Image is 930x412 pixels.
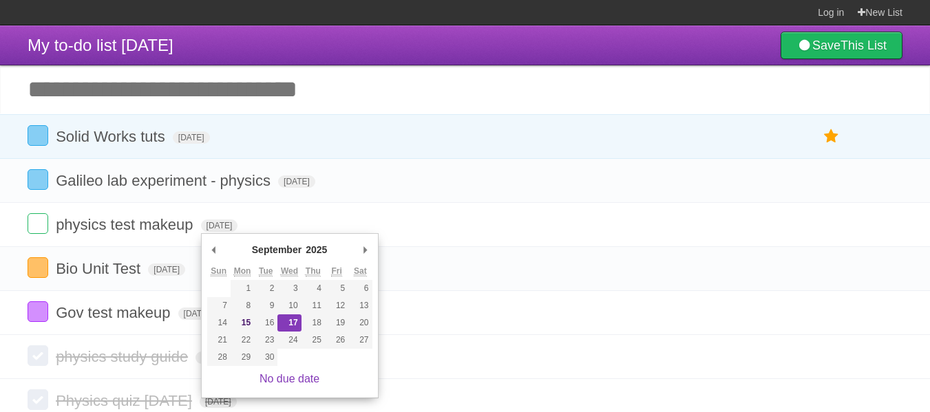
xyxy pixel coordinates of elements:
button: 16 [254,314,277,332]
label: Done [28,389,48,410]
button: 4 [302,280,325,297]
abbr: Tuesday [259,266,273,277]
button: 27 [348,332,372,349]
label: Star task [818,125,845,148]
span: [DATE] [148,263,185,276]
button: 17 [277,314,301,332]
label: Done [28,301,48,322]
abbr: Wednesday [281,266,298,277]
abbr: Saturday [354,266,367,277]
b: This List [841,39,887,52]
button: 12 [325,297,348,314]
a: No due date [260,373,319,384]
button: 15 [231,314,254,332]
abbr: Monday [234,266,251,277]
button: 2 [254,280,277,297]
button: Next Month [359,239,372,260]
button: 18 [302,314,325,332]
button: 3 [277,280,301,297]
button: 30 [254,349,277,366]
span: physics study guide [56,348,191,365]
button: 21 [207,332,231,349]
span: [DATE] [278,175,315,188]
span: [DATE] [201,219,238,232]
span: No due date [195,351,251,364]
label: Done [28,125,48,146]
span: My to-do list [DATE] [28,36,173,54]
button: 8 [231,297,254,314]
button: 13 [348,297,372,314]
div: September [250,239,304,260]
button: 29 [231,349,254,366]
label: Done [28,345,48,366]
button: 24 [277,332,301,349]
a: SaveThis List [781,32,902,59]
span: Bio Unit Test [56,260,144,277]
span: Solid Works tuts [56,128,169,145]
label: Done [28,169,48,190]
button: 28 [207,349,231,366]
button: 6 [348,280,372,297]
button: 10 [277,297,301,314]
span: Gov test makeup [56,304,173,321]
button: 19 [325,314,348,332]
label: Done [28,213,48,234]
span: physics test makeup [56,216,196,233]
button: 7 [207,297,231,314]
label: Done [28,257,48,278]
button: 20 [348,314,372,332]
span: Galileo lab experiment - physics [56,172,274,189]
abbr: Thursday [306,266,321,277]
button: 22 [231,332,254,349]
div: 2025 [304,239,329,260]
span: [DATE] [173,131,210,144]
button: 1 [231,280,254,297]
abbr: Friday [331,266,341,277]
button: 25 [302,332,325,349]
button: Previous Month [207,239,221,260]
span: [DATE] [200,395,237,408]
button: 5 [325,280,348,297]
button: 26 [325,332,348,349]
button: 23 [254,332,277,349]
span: Physics quiz [DATE] [56,392,195,409]
button: 9 [254,297,277,314]
button: 11 [302,297,325,314]
button: 14 [207,314,231,332]
abbr: Sunday [211,266,226,277]
span: [DATE] [178,307,215,320]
